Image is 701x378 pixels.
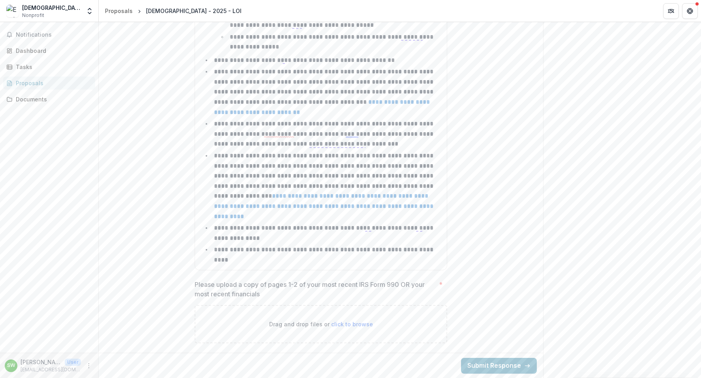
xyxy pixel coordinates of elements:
[65,359,81,366] p: User
[21,366,81,373] p: [EMAIL_ADDRESS][DOMAIN_NAME]
[22,12,44,19] span: Nonprofit
[84,3,95,19] button: Open entity switcher
[16,79,89,87] div: Proposals
[22,4,81,12] div: [DEMOGRAPHIC_DATA]
[3,28,95,41] button: Notifications
[16,32,92,38] span: Notifications
[102,5,136,17] a: Proposals
[146,7,242,15] div: [DEMOGRAPHIC_DATA] - 2025 - LOI
[331,321,373,327] span: click to browse
[84,361,94,371] button: More
[7,363,15,368] div: Stephanie Willis
[3,93,95,106] a: Documents
[16,95,89,103] div: Documents
[105,7,133,15] div: Proposals
[6,5,19,17] img: Eastpoint Church
[461,358,537,374] button: Submit Response
[16,47,89,55] div: Dashboard
[195,280,436,299] p: Please upload a copy of pages 1-2 of your most recent IRS Form 990 OR your most recent financials
[663,3,679,19] button: Partners
[3,44,95,57] a: Dashboard
[3,77,95,90] a: Proposals
[16,63,89,71] div: Tasks
[682,3,698,19] button: Get Help
[21,358,62,366] p: [PERSON_NAME]
[3,60,95,73] a: Tasks
[269,320,373,328] p: Drag and drop files or
[102,5,245,17] nav: breadcrumb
